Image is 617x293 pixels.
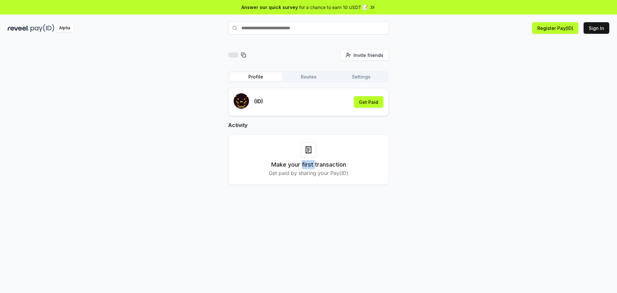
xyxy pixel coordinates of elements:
span: for a chance to earn 10 USDT 📝 [299,4,368,11]
span: Answer our quick survey [241,4,298,11]
button: Get Paid [354,96,383,108]
button: Settings [335,72,388,81]
h3: Make your first transaction [271,160,346,169]
button: Routes [282,72,335,81]
div: Alpha [56,24,74,32]
img: pay_id [31,24,54,32]
button: Profile [229,72,282,81]
img: reveel_dark [8,24,29,32]
button: Invite friends [340,49,389,61]
button: Register Pay(ID) [532,22,578,34]
span: Invite friends [353,52,383,59]
p: (ID) [254,97,263,105]
h2: Activity [228,121,389,129]
button: Sign In [584,22,609,34]
p: Get paid by sharing your Pay(ID) [269,169,348,177]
